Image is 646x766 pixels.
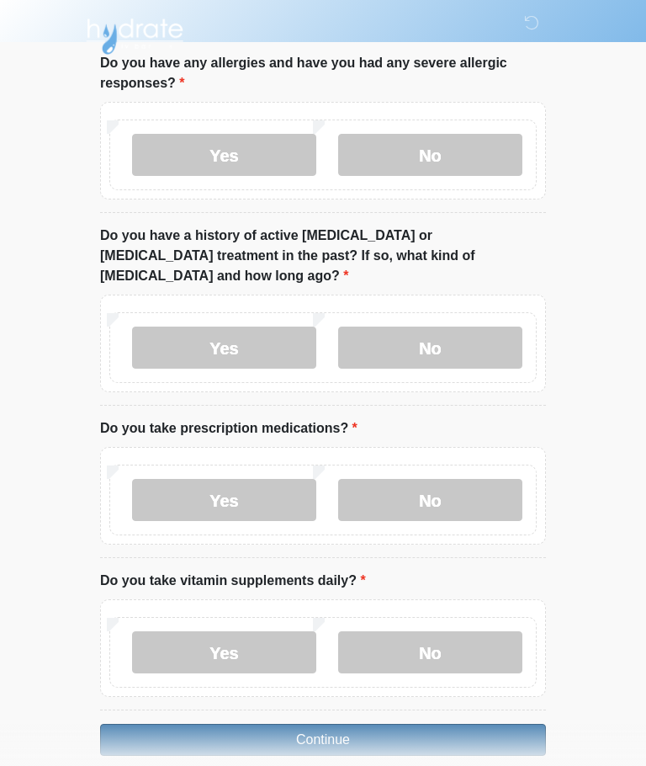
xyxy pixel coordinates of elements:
label: No [338,479,522,521]
label: Do you have any allergies and have you had any severe allergic responses? [100,53,546,93]
label: Yes [132,479,316,521]
img: Hydrate IV Bar - Arcadia Logo [83,13,186,56]
label: Yes [132,631,316,673]
button: Continue [100,724,546,756]
label: No [338,631,522,673]
label: Do you take prescription medications? [100,418,357,439]
label: Do you take vitamin supplements daily? [100,571,366,591]
label: No [338,134,522,176]
label: Yes [132,134,316,176]
label: No [338,327,522,369]
label: Do you have a history of active [MEDICAL_DATA] or [MEDICAL_DATA] treatment in the past? If so, wh... [100,226,546,286]
label: Yes [132,327,316,369]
